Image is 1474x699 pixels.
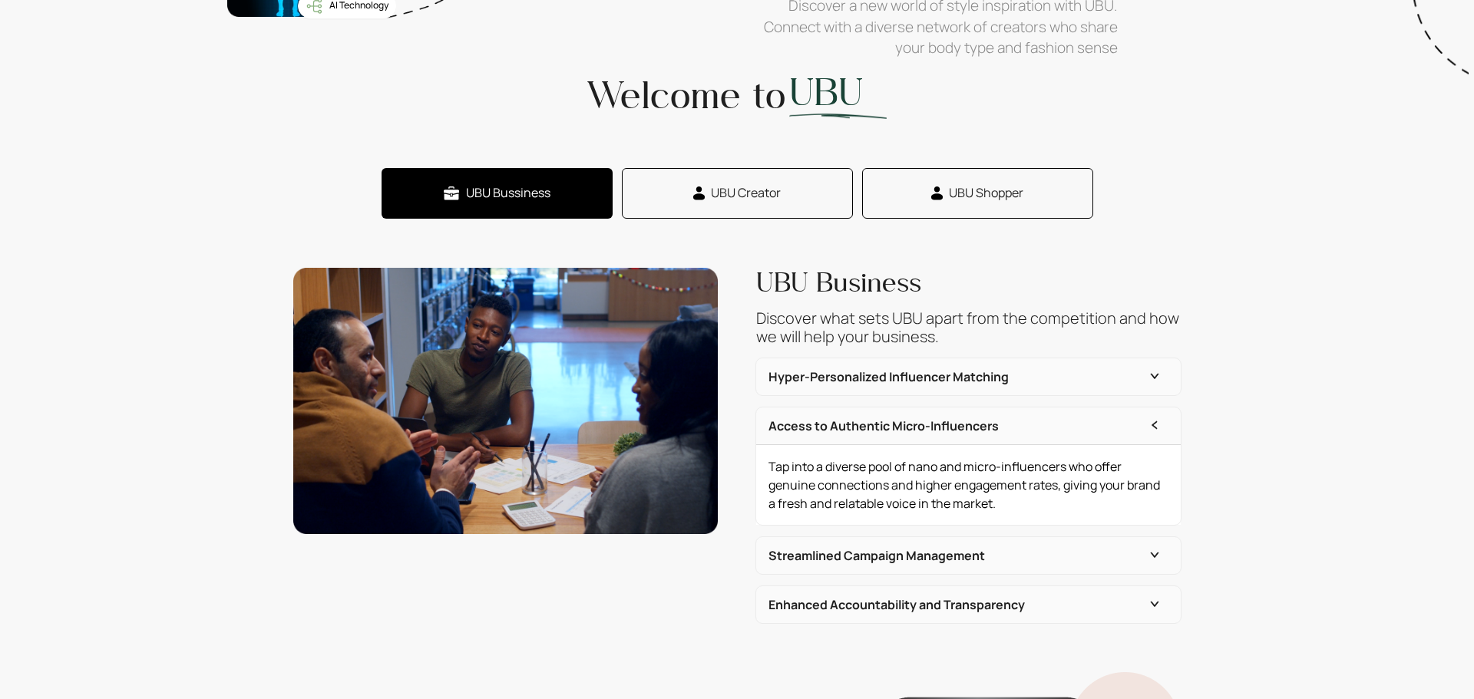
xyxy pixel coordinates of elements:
[931,186,943,200] img: svg%3e
[382,168,613,219] button: UBU Bussiness
[862,168,1093,219] button: UBU Shopper
[756,309,1181,346] span: Discover what sets UBU apart from the competition and how we will help your business.
[466,183,550,203] span: UBU Bussiness
[768,595,1150,614] h6: Enhanced Accountability and Transparency
[1150,550,1159,559] span: collapsed
[587,74,785,116] span: Welcome to
[768,368,1150,386] h6: Hyper-Personalized Influencer Matching
[1150,599,1159,608] span: collapsed
[293,268,718,535] img: IntroVideoBg-CTHNTl2S.png
[768,457,1168,513] p: Tap into a diverse pool of nano and micro-influencers who offer genuine connections and higher en...
[622,168,853,219] button: UBU Creator
[444,186,460,200] img: svg%3e
[1150,420,1159,430] span: expanded
[1150,371,1159,381] span: collapsed
[756,268,921,298] span: UBU Business
[693,186,705,200] img: svg%3e
[768,417,1150,435] h6: Access to Authentic Micro-Influencers
[789,114,887,119] img: img-under
[768,546,1150,565] h6: Streamlined Campaign Management
[949,183,1023,203] span: UBU Shopper
[711,183,781,203] span: UBU Creator
[789,71,863,113] span: UBU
